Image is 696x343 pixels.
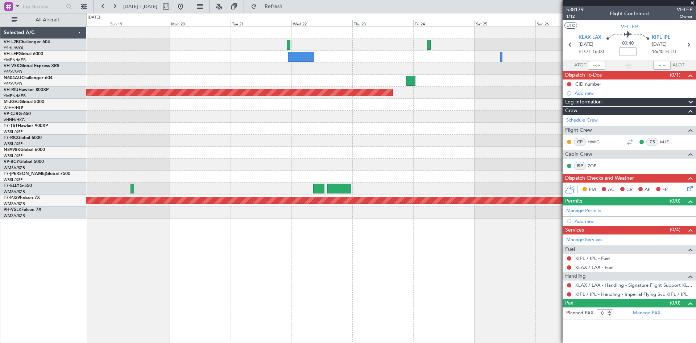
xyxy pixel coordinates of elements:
div: Sun 26 [535,20,596,26]
div: CS [646,138,658,146]
a: YSSY/SYD [4,69,22,75]
a: T7-RICGlobal 6000 [4,136,42,140]
span: M-JGVJ [4,100,20,104]
a: Manage Services [566,236,602,244]
span: ETOT [579,48,591,56]
div: Sun 19 [109,20,170,26]
span: Permits [565,197,582,205]
span: 1/12 [566,13,584,20]
span: PM [589,186,596,193]
a: YMEN/MEB [4,57,26,63]
a: VP-CJRG-650 [4,112,31,116]
span: 538179 [566,6,584,13]
a: ZOE [588,163,604,169]
a: N604AUChallenger 604 [4,76,53,80]
a: T7-PJ29Falcon 7X [4,196,40,200]
a: T7-[PERSON_NAME]Global 7500 [4,172,70,176]
a: Manage Permits [566,207,601,215]
span: N8998K [4,148,20,152]
input: Trip Number [22,1,64,12]
span: [DATE] [579,41,593,48]
span: Fuel [565,245,575,254]
span: VP-CJR [4,112,18,116]
label: Planned PAX [566,310,593,317]
span: KIPL IPL [652,34,670,41]
a: T7-TSTHawker 900XP [4,124,48,128]
span: Pax [565,299,573,307]
a: VH-L2BChallenger 604 [4,40,50,44]
a: WSSL/XSP [4,153,23,159]
a: KLAX / LAX - Fuel [575,264,613,270]
span: Services [565,226,584,234]
a: YSHL/WOL [4,45,24,51]
a: VP-BCYGlobal 5000 [4,160,44,164]
a: M-JGVJGlobal 5000 [4,100,44,104]
span: VH-RIU [4,88,18,92]
span: All Aircraft [19,17,76,23]
span: VH-LEP [621,23,638,30]
div: CP [574,138,586,146]
button: All Aircraft [8,14,79,26]
div: Tue 21 [231,20,291,26]
a: WSSL/XSP [4,129,23,135]
span: ELDT [665,48,677,56]
a: Manage PAX [633,310,660,317]
span: (0/0) [670,197,680,205]
div: Add new [575,90,692,96]
div: Sat 25 [475,20,535,26]
span: Handling [565,272,586,281]
span: VH-VSK [4,64,20,68]
span: CR [626,186,633,193]
span: 00:40 [622,40,634,47]
span: Cabin Crew [565,150,592,159]
div: Add new [575,218,692,224]
span: N604AU [4,76,21,80]
span: Leg Information [565,98,602,106]
span: Dispatch Checks and Weather [565,174,634,183]
a: T7-ELLYG-550 [4,184,32,188]
span: VH-LEP [4,52,18,56]
a: KIPL / IPL - Fuel [575,255,610,261]
button: Refresh [248,1,291,12]
span: Flight Crew [565,126,592,135]
a: WIHH/HLP [4,105,24,111]
span: AF [645,186,650,193]
a: VHHH/HKG [4,117,25,123]
span: T7-TST [4,124,18,128]
span: 16:00 [592,48,604,56]
a: MJE [660,139,676,145]
span: ALDT [672,62,684,69]
span: T7-[PERSON_NAME] [4,172,46,176]
span: VHLEP [677,6,692,13]
a: WMSA/SZB [4,189,25,195]
span: Crew [565,107,577,115]
div: Mon 20 [170,20,231,26]
a: VH-VSKGlobal Express XRS [4,64,59,68]
a: HWIG [588,139,604,145]
div: Wed 22 [291,20,352,26]
span: T7-PJ29 [4,196,20,200]
span: AC [608,186,614,193]
a: YSSY/SYD [4,81,22,87]
a: WSSL/XSP [4,141,23,147]
span: T7-ELLY [4,184,20,188]
span: (0/0) [670,299,680,307]
a: YMEN/MEB [4,93,26,99]
span: T7-RIC [4,136,17,140]
a: KIPL / IPL - Handling - Imperial Flying Svc KIPL / IPL [575,291,688,297]
div: Fri 24 [413,20,474,26]
a: WMSA/SZB [4,201,25,207]
div: Thu 23 [352,20,413,26]
span: KLAX LAX [579,34,601,41]
a: WMSA/SZB [4,165,25,171]
span: 9H-VSLK [4,208,21,212]
span: [DATE] - [DATE] [123,3,157,10]
div: CID number [575,81,601,87]
a: WMSA/SZB [4,213,25,219]
span: VH-L2B [4,40,19,44]
span: (0/4) [670,226,680,233]
a: N8998KGlobal 6000 [4,148,45,152]
span: 16:40 [652,48,663,56]
span: (0/1) [670,71,680,79]
a: Schedule Crew [566,117,598,124]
